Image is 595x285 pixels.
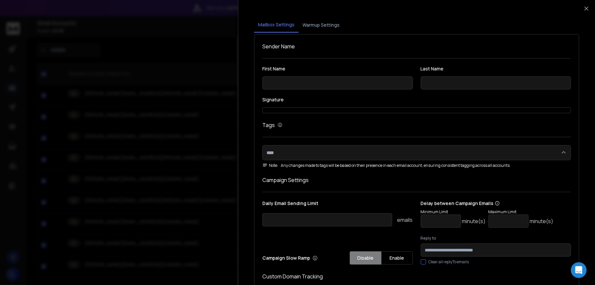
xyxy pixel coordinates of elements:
[462,217,486,225] p: minute(s)
[262,42,571,50] h1: Sender Name
[488,209,554,215] p: Maximum Limit
[262,163,571,168] div: Any changes made to tags will be based on their presence in each email account, ensuring consiste...
[530,217,554,225] p: minute(s)
[421,200,554,207] p: Delay between Campaign Emails
[262,66,413,71] label: First Name
[262,200,413,209] p: Daily Email Sending Limit
[381,251,413,265] button: Enable
[262,176,571,184] h1: Campaign Settings
[421,236,571,241] label: Reply to
[350,251,381,265] button: Disable
[254,17,298,33] button: Mailbox Settings
[262,255,318,261] p: Campaign Slow Ramp
[421,209,486,215] p: Minimum Limit
[298,18,344,32] button: Warmup Settings
[429,259,469,265] label: Clear all replyTo emails
[262,163,278,168] span: Note:
[262,272,571,280] h1: Custom Domain Tracking
[571,262,587,278] div: Open Intercom Messenger
[397,216,413,224] p: emails
[262,97,571,102] label: Signature
[421,66,571,71] label: Last Name
[262,121,275,129] h1: Tags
